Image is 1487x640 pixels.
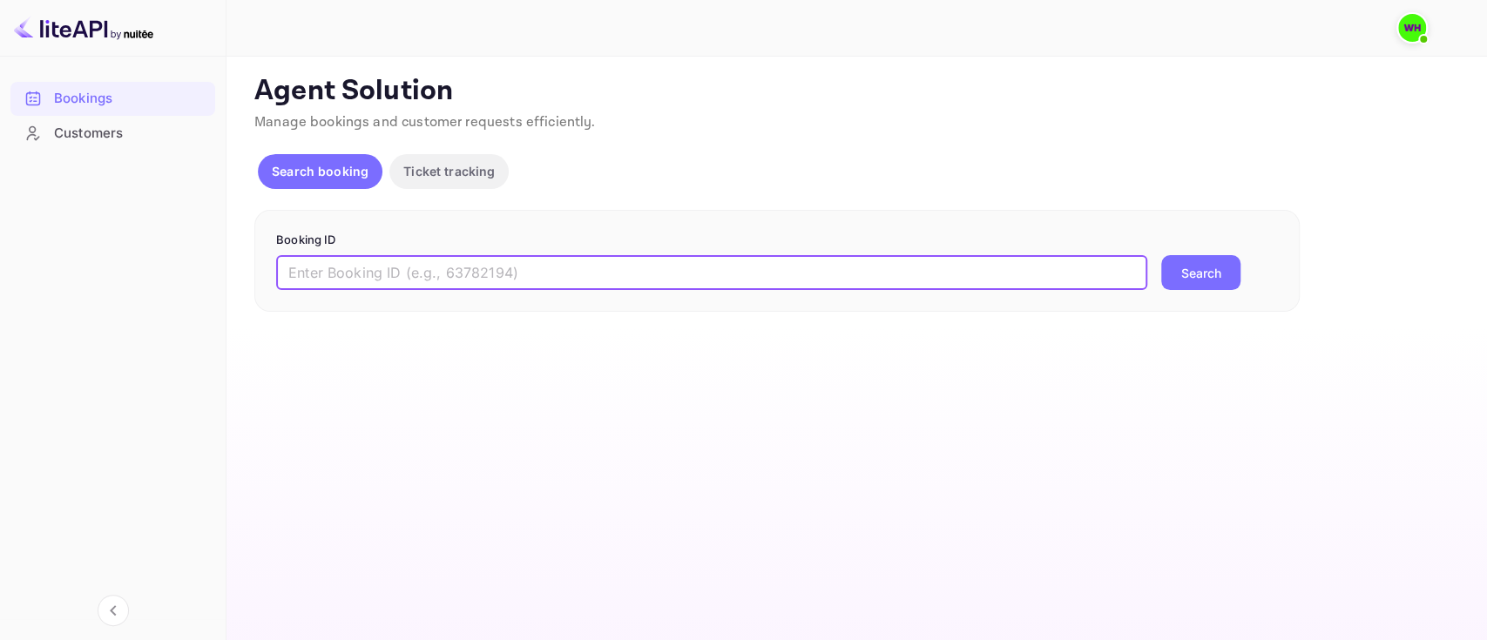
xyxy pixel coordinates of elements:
[254,113,596,131] span: Manage bookings and customer requests efficiently.
[276,232,1278,249] p: Booking ID
[10,82,215,116] div: Bookings
[14,14,153,42] img: LiteAPI logo
[254,74,1456,109] p: Agent Solution
[1398,14,1426,42] img: walid harrass
[98,595,129,626] button: Collapse navigation
[1161,255,1240,290] button: Search
[272,162,368,180] p: Search booking
[10,117,215,149] a: Customers
[54,124,206,144] div: Customers
[276,255,1147,290] input: Enter Booking ID (e.g., 63782194)
[403,162,495,180] p: Ticket tracking
[54,89,206,109] div: Bookings
[10,117,215,151] div: Customers
[10,82,215,114] a: Bookings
